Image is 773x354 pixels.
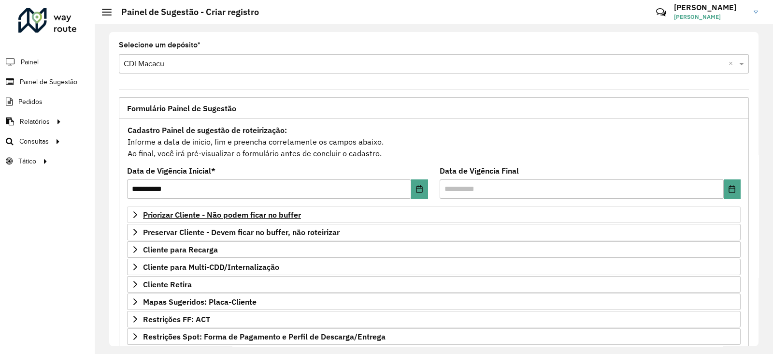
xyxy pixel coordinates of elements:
[21,57,39,67] span: Painel
[19,136,49,147] span: Consultas
[651,2,672,23] a: Contato Rápido
[119,39,200,51] label: Selecione um depósito
[127,311,741,327] a: Restrições FF: ACT
[127,259,741,275] a: Cliente para Multi-CDD/Internalização
[127,124,741,160] div: Informe a data de inicio, fim e preencha corretamente os campos abaixo. Ao final, você irá pré-vi...
[18,156,36,166] span: Tático
[127,328,741,345] a: Restrições Spot: Forma de Pagamento e Perfil de Descarga/Entrega
[674,3,746,12] h3: [PERSON_NAME]
[20,117,50,127] span: Relatórios
[411,179,428,199] button: Choose Date
[674,13,746,21] span: [PERSON_NAME]
[143,298,257,306] span: Mapas Sugeridos: Placa-Cliente
[128,125,287,135] strong: Cadastro Painel de sugestão de roteirização:
[127,224,741,240] a: Preservar Cliente - Devem ficar no buffer, não roteirizar
[724,179,741,199] button: Choose Date
[127,165,215,177] label: Data de Vigência Inicial
[143,228,340,236] span: Preservar Cliente - Devem ficar no buffer, não roteirizar
[143,280,192,288] span: Cliente Retira
[143,263,279,271] span: Cliente para Multi-CDD/Internalização
[127,241,741,258] a: Cliente para Recarga
[729,58,737,70] span: Clear all
[143,246,218,253] span: Cliente para Recarga
[127,294,741,310] a: Mapas Sugeridos: Placa-Cliente
[143,315,210,323] span: Restrições FF: ACT
[127,276,741,293] a: Cliente Retira
[143,211,301,219] span: Priorizar Cliente - Não podem ficar no buffer
[127,206,741,223] a: Priorizar Cliente - Não podem ficar no buffer
[143,333,386,340] span: Restrições Spot: Forma de Pagamento e Perfil de Descarga/Entrega
[112,7,259,17] h2: Painel de Sugestão - Criar registro
[127,104,236,112] span: Formulário Painel de Sugestão
[20,77,77,87] span: Painel de Sugestão
[18,97,43,107] span: Pedidos
[440,165,519,177] label: Data de Vigência Final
